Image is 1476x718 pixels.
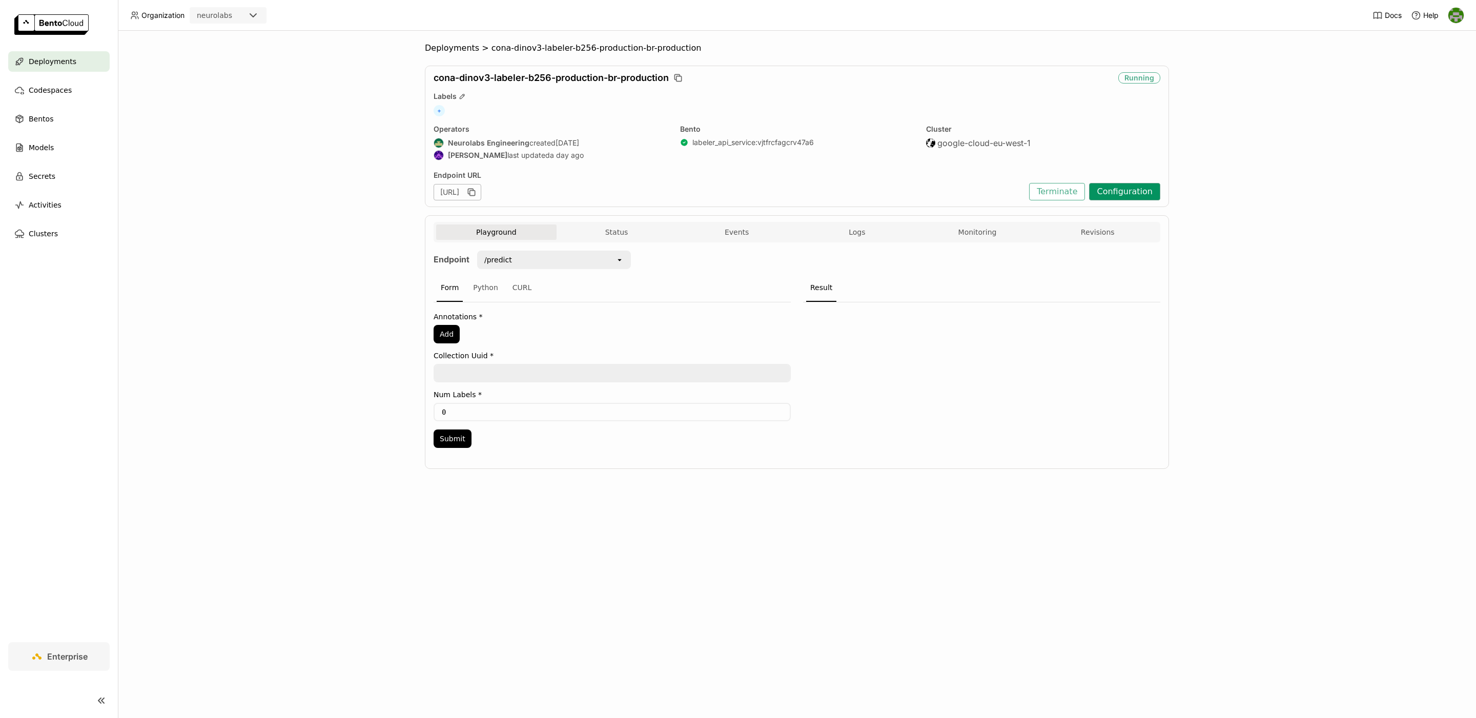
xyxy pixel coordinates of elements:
span: cona-dinov3-labeler-b256-production-br-production [491,43,702,53]
a: Clusters [8,223,110,244]
div: Cluster [926,125,1160,134]
span: google-cloud-eu-west-1 [937,138,1031,148]
span: Logs [849,228,865,237]
a: Secrets [8,166,110,187]
div: Operators [434,125,668,134]
a: Models [8,137,110,158]
span: Secrets [29,170,55,182]
div: Endpoint URL [434,171,1024,180]
div: Form [437,274,463,302]
input: Selected neurolabs. [233,11,234,21]
span: > [479,43,491,53]
div: neurolabs [197,10,232,20]
div: [URL] [434,184,481,200]
button: Configuration [1089,183,1160,200]
strong: Endpoint [434,254,469,264]
button: Revisions [1037,224,1158,240]
a: Activities [8,195,110,215]
img: Sauyon Lee [434,151,443,160]
span: Deployments [29,55,76,68]
a: Codespaces [8,80,110,100]
a: labeler_api_service:vjtfrcfagcrv47a6 [692,138,814,147]
span: Codespaces [29,84,72,96]
button: Add [434,325,460,343]
button: Playground [436,224,557,240]
span: Models [29,141,54,154]
input: Selected /predict. [513,255,514,265]
button: Terminate [1029,183,1085,200]
span: cona-dinov3-labeler-b256-production-br-production [434,72,669,84]
strong: Neurolabs Engineering [448,138,529,148]
label: Annotations * [434,313,791,321]
label: Collection Uuid * [434,352,791,360]
div: created [434,138,668,148]
span: a day ago [550,151,584,160]
button: Submit [434,429,471,448]
span: Help [1423,11,1439,20]
button: Monitoring [917,224,1038,240]
div: last updated [434,150,668,160]
div: /predict [484,255,512,265]
span: Deployments [425,43,479,53]
div: CURL [508,274,536,302]
span: Clusters [29,228,58,240]
div: Result [806,274,836,302]
div: Bento [680,125,914,134]
span: + [434,105,445,116]
button: Events [676,224,797,240]
div: Labels [434,92,1160,101]
img: Toby Thomas [1448,8,1464,23]
nav: Breadcrumbs navigation [425,43,1169,53]
span: Enterprise [47,651,88,662]
div: Running [1118,72,1160,84]
span: Organization [141,11,184,20]
button: Status [557,224,677,240]
a: Enterprise [8,642,110,671]
span: Activities [29,199,61,211]
div: Help [1411,10,1439,20]
span: Docs [1385,11,1402,20]
img: Neurolabs Engineering [434,138,443,148]
label: Num Labels * [434,391,791,399]
span: Bentos [29,113,53,125]
a: Docs [1372,10,1402,20]
img: logo [14,14,89,35]
a: Bentos [8,109,110,129]
a: Deployments [8,51,110,72]
strong: [PERSON_NAME] [448,151,507,160]
svg: open [616,256,624,264]
div: Python [469,274,502,302]
span: [DATE] [556,138,579,148]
